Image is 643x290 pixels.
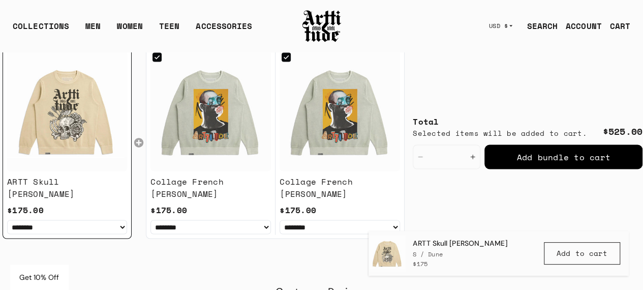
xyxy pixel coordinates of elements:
div: Selected items will be added to cart. [413,128,587,138]
div: Total [413,115,587,128]
img: Collage French Terry Crewneck [280,50,400,171]
a: SEARCH [518,16,558,36]
div: S / Dune [413,250,507,258]
div: Collage French [PERSON_NAME] [150,175,271,199]
img: Collage French Terry Crewneck [150,50,271,171]
div: CART [610,20,630,32]
img: ARTT Skull Terry Crewneck [369,235,406,272]
span: $175.00 [7,204,44,216]
button: USD $ [483,15,519,37]
div: Add bundle to cart [484,144,642,169]
img: ARTT Skull Terry Crewneck [7,50,127,170]
div: Decrease quantity [413,145,427,168]
img: Arttitude [301,9,342,43]
span: $175 [413,259,428,268]
a: MEN [85,20,101,40]
div: COLLECTIONS [13,20,69,40]
select: Pick variant [150,220,271,234]
span: USD $ [489,22,508,30]
span: $525.00 [602,125,642,138]
span: $175.00 [150,204,187,216]
select: Pick variant [280,220,400,234]
select: Pick variant [7,220,127,234]
div: ACCESSORIES [196,20,252,40]
div: ARTT Skull [PERSON_NAME] [7,175,127,199]
div: Increase quantity [466,145,480,168]
div: Get 10% Off [10,265,68,290]
a: Open cart [602,16,630,36]
div: Collage French [PERSON_NAME] [280,175,400,199]
span: Get 10% Off [19,273,59,282]
a: ACCOUNT [558,16,602,36]
span: ARTT Skull [PERSON_NAME] [413,239,507,249]
ul: Main navigation [5,20,260,40]
input: Quantity [427,145,466,168]
a: TEEN [159,20,179,40]
button: Add to cart [544,242,620,265]
a: WOMEN [117,20,143,40]
span: Add to cart [557,248,607,258]
span: $175.00 [280,204,316,216]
